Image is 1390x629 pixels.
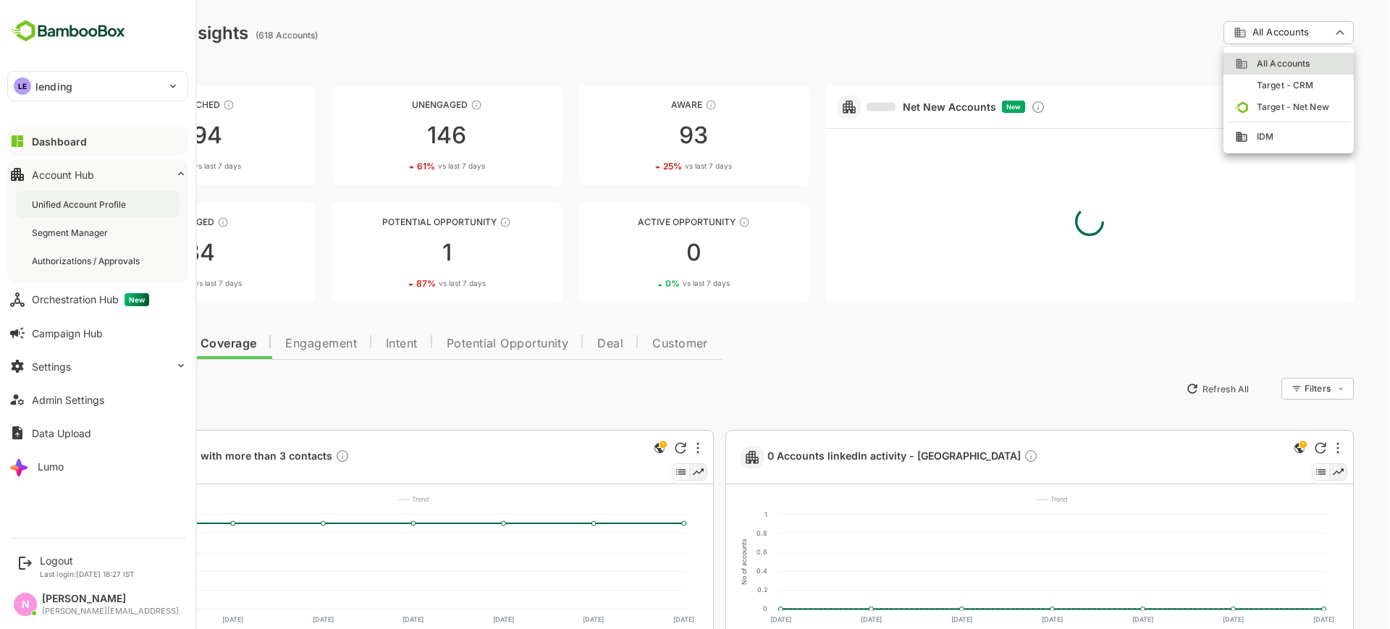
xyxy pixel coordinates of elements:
button: Settings [7,352,188,381]
div: Settings [32,360,71,373]
img: BambooboxFullLogoMark.5f36c76dfaba33ec1ec1367b70bb1252.svg [7,17,130,45]
div: Admin Settings [32,394,104,406]
span: New [125,293,149,306]
button: Orchestration HubNew [7,285,188,314]
div: Logout [40,554,135,567]
button: Admin Settings [7,385,188,414]
div: Unified Account Profile [32,198,129,211]
button: Campaign Hub [7,318,188,347]
button: Data Upload [7,418,188,447]
span: All Accounts [1197,57,1259,70]
button: Lumo [7,452,188,481]
span: Target - CRM [1197,79,1263,92]
button: Dashboard [7,127,188,156]
div: [PERSON_NAME][EMAIL_ADDRESS] [42,607,179,616]
div: Target - CRM [1184,79,1292,92]
div: Orchestration Hub [32,293,149,306]
div: Lumo [38,460,64,473]
div: Campaign Hub [32,327,103,339]
div: All Accounts [1184,57,1292,70]
p: Last login: [DATE] 18:27 IST [40,570,135,578]
div: Data Upload [32,427,91,439]
p: lending [35,79,72,94]
div: [PERSON_NAME] [42,593,179,605]
div: LE [14,77,31,95]
div: Account Hub [32,169,94,181]
div: Dashboard [32,135,87,148]
span: IDM [1197,130,1223,143]
div: Authorizations / Approvals [32,255,143,267]
div: LElending [8,72,188,101]
div: Target - Net New [1184,101,1292,114]
div: N [14,593,37,616]
button: Account Hub [7,160,188,189]
span: Target - Net New [1197,101,1279,114]
div: Segment Manager [32,227,111,239]
div: IDM [1184,130,1292,143]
